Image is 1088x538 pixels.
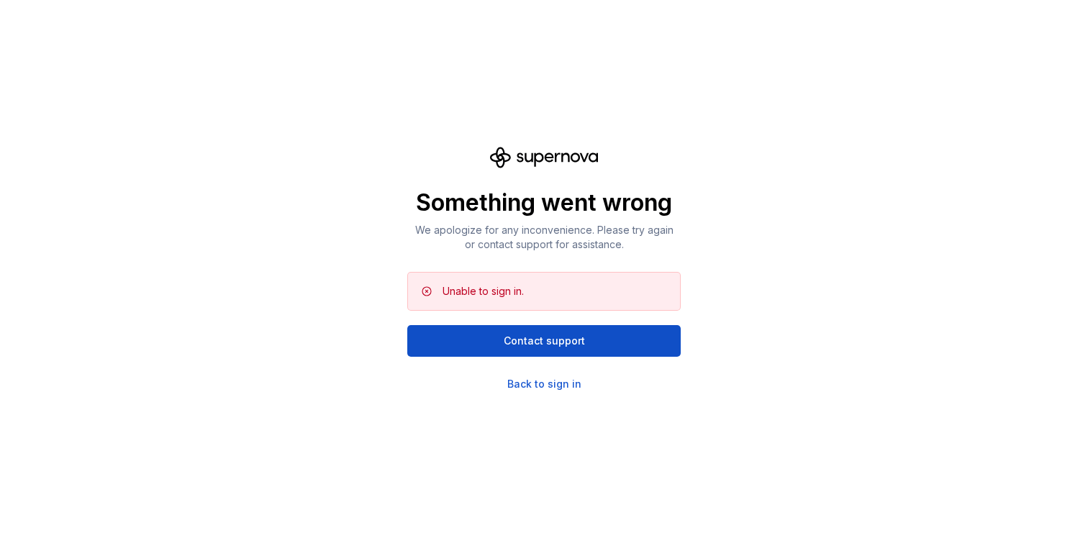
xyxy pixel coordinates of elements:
div: Unable to sign in. [443,284,524,298]
a: Back to sign in [507,377,581,391]
p: We apologize for any inconvenience. Please try again or contact support for assistance. [407,223,681,252]
p: Something went wrong [407,188,681,217]
span: Contact support [504,334,585,348]
button: Contact support [407,325,681,357]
